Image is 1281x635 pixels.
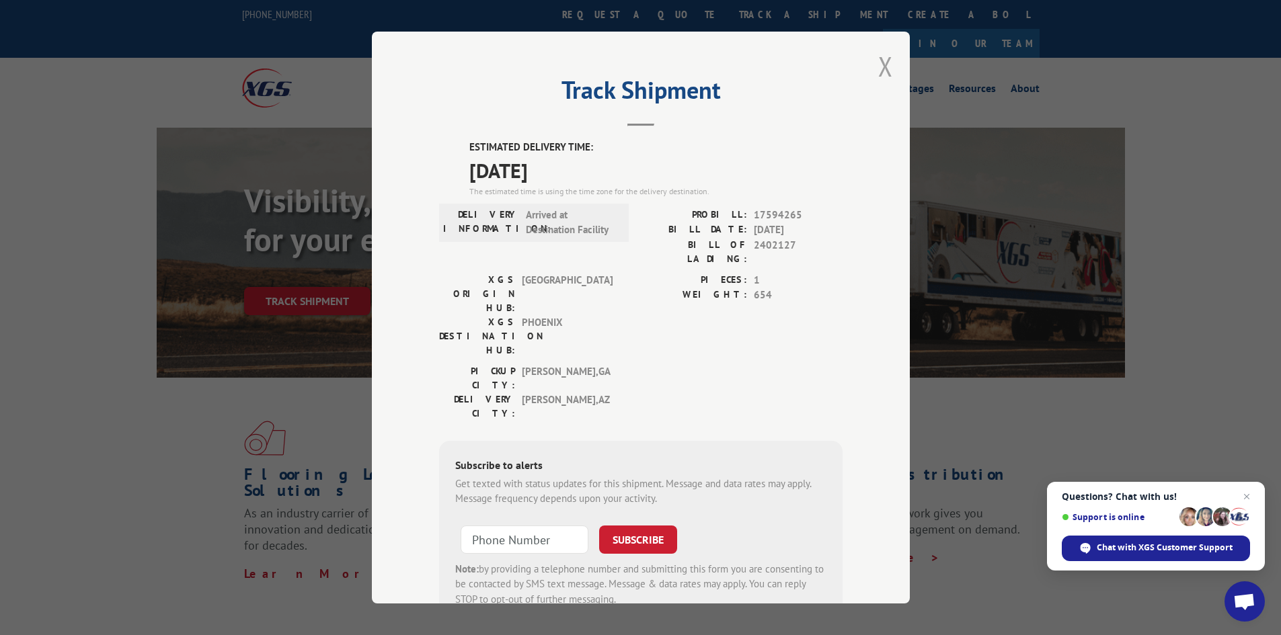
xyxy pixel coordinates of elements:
[455,476,826,507] div: Get texted with status updates for this shipment. Message and data rates may apply. Message frequ...
[754,222,843,238] span: [DATE]
[443,208,519,238] label: DELIVERY INFORMATION:
[522,364,613,392] span: [PERSON_NAME] , GA
[522,273,613,315] span: [GEOGRAPHIC_DATA]
[641,238,747,266] label: BILL OF LADING:
[439,364,515,392] label: PICKUP CITY:
[439,392,515,421] label: DELIVERY CITY:
[1062,491,1250,502] span: Questions? Chat with us!
[455,562,826,607] div: by providing a telephone number and submitting this form you are consenting to be contacted by SM...
[522,392,613,421] span: [PERSON_NAME] , AZ
[1225,581,1265,622] a: Open chat
[1097,542,1233,554] span: Chat with XGS Customer Support
[754,238,843,266] span: 2402127
[439,315,515,357] label: XGS DESTINATION HUB:
[641,273,747,288] label: PIECES:
[641,288,747,303] label: WEIGHT:
[526,208,617,238] span: Arrived at Destination Facility
[641,222,747,238] label: BILL DATE:
[461,525,588,554] input: Phone Number
[754,273,843,288] span: 1
[439,81,843,106] h2: Track Shipment
[754,208,843,223] span: 17594265
[439,273,515,315] label: XGS ORIGIN HUB:
[1062,536,1250,561] span: Chat with XGS Customer Support
[754,288,843,303] span: 654
[878,48,893,84] button: Close modal
[469,140,843,155] label: ESTIMATED DELIVERY TIME:
[455,562,479,575] strong: Note:
[469,155,843,185] span: [DATE]
[599,525,677,554] button: SUBSCRIBE
[641,208,747,223] label: PROBILL:
[1062,512,1175,522] span: Support is online
[455,457,826,476] div: Subscribe to alerts
[522,315,613,357] span: PHOENIX
[469,185,843,198] div: The estimated time is using the time zone for the delivery destination.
